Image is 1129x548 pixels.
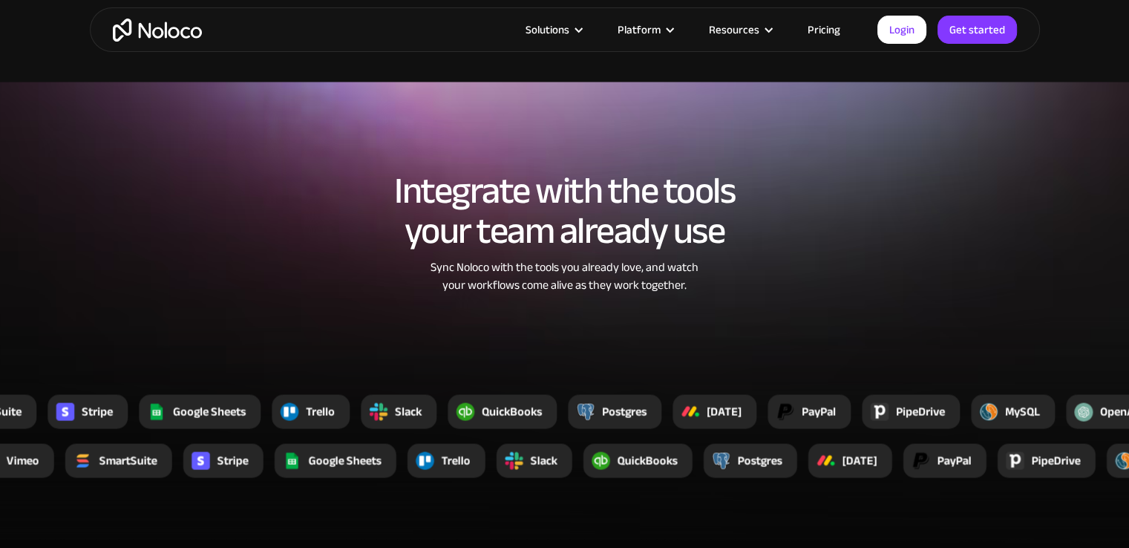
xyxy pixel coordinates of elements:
div: Stripe [82,402,113,420]
div: Platform [618,20,661,39]
div: Trello [442,451,471,469]
h2: Integrate with the tools your team already use [105,171,1025,251]
div: Slack [395,402,422,420]
div: Slack [531,451,557,469]
a: home [113,19,202,42]
div: Platform [599,20,690,39]
div: QuickBooks [618,451,678,469]
div: Trello [306,402,335,420]
div: PipeDrive [1032,451,1081,469]
div: PayPal [802,402,836,420]
div: Solutions [507,20,599,39]
div: SmartSuite [99,451,157,469]
div: Google Sheets [173,402,246,420]
div: QuickBooks [482,402,542,420]
div: Stripe [217,451,249,469]
div: PayPal [937,451,972,469]
a: Login [877,16,926,44]
a: Get started [937,16,1017,44]
div: [DATE] [842,451,877,469]
div: Vimeo [7,451,39,469]
div: Sync Noloco with the tools you already love, and watch your workflows come alive as they work tog... [368,258,762,294]
div: Postgres [602,402,647,420]
div: Solutions [526,20,569,39]
div: Google Sheets [309,451,382,469]
div: Resources [690,20,789,39]
div: Resources [709,20,759,39]
a: Pricing [789,20,859,39]
div: MySQL [1005,402,1040,420]
div: [DATE] [707,402,742,420]
div: PipeDrive [896,402,945,420]
div: Postgres [738,451,782,469]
